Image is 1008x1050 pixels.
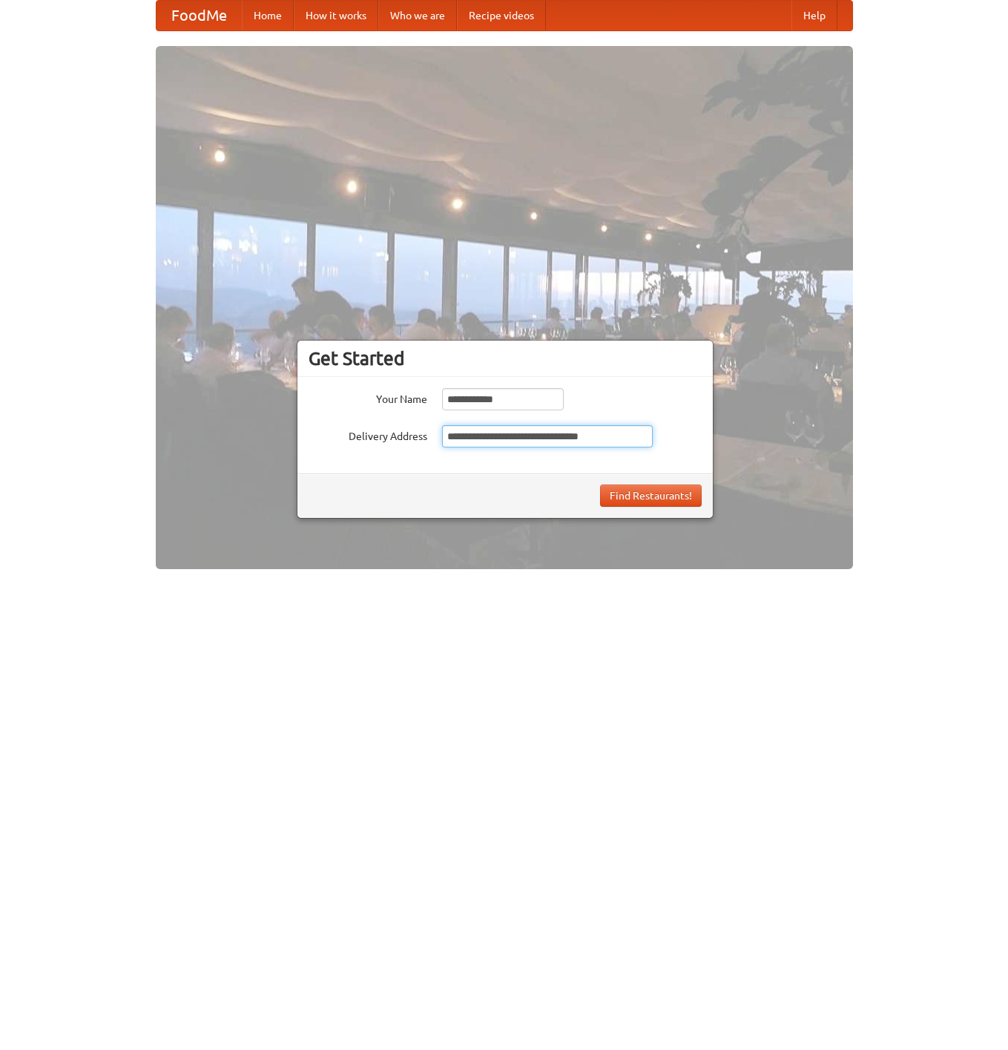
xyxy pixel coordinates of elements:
h3: Get Started [309,347,702,370]
button: Find Restaurants! [600,485,702,507]
a: FoodMe [157,1,242,30]
label: Your Name [309,388,427,407]
a: Help [791,1,837,30]
a: How it works [294,1,378,30]
label: Delivery Address [309,425,427,444]
a: Who we are [378,1,457,30]
a: Recipe videos [457,1,546,30]
a: Home [242,1,294,30]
